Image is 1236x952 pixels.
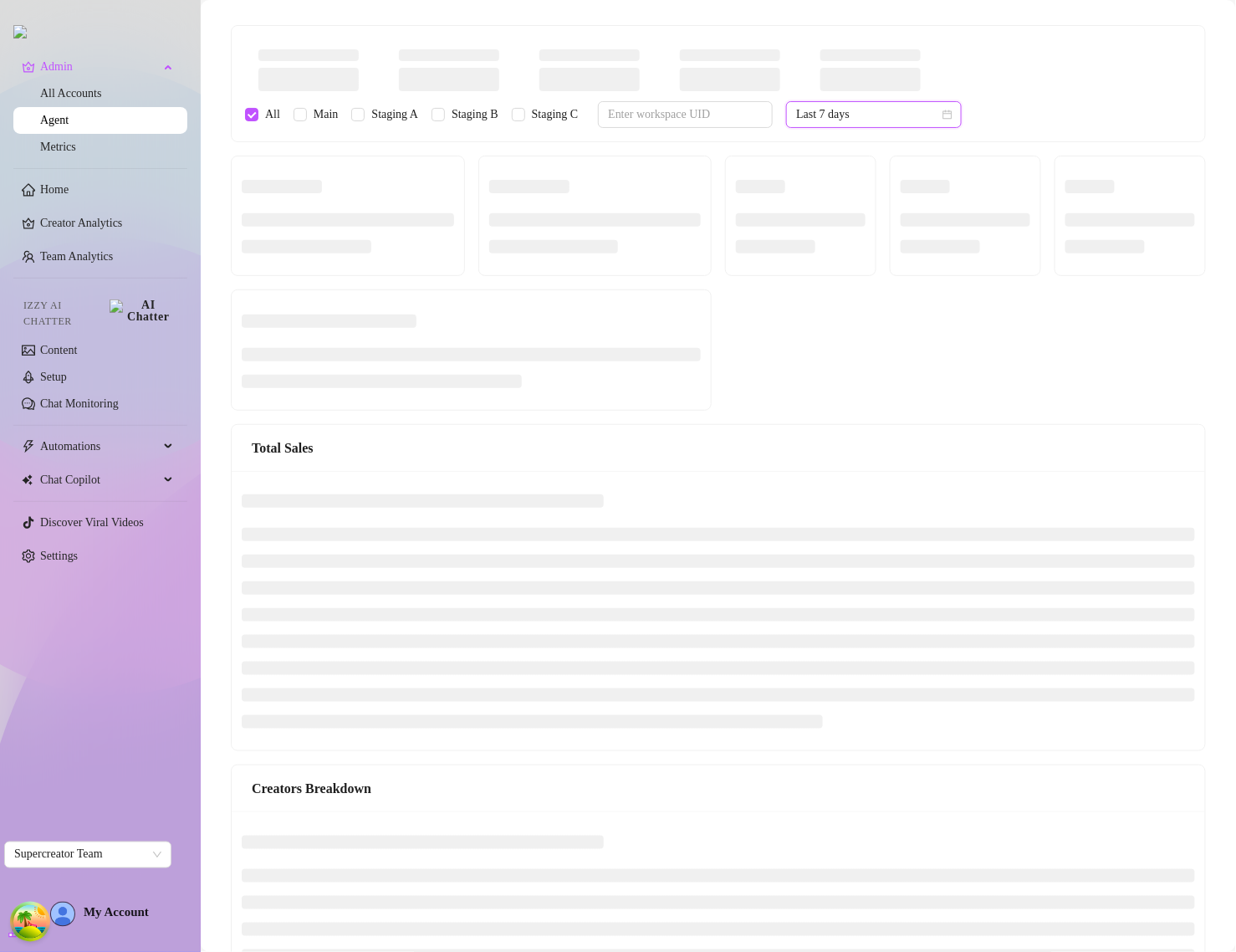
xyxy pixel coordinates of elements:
[51,903,74,926] img: AD_cMMTxCeTpmN1d5MnKJ1j-_uXZCpTKapSSqNGg4PyXtR_tCW7gZXTNmFz2tpVv9LSyNV7ff1CaS4f4q0HLYKULQOwoM5GQR...
[22,474,33,486] img: Chat Copilot
[22,60,35,74] span: crown
[258,105,287,124] span: All
[40,87,102,100] a: All Accounts
[796,102,952,127] span: Last 7 days
[445,105,505,124] span: Staging B
[40,141,76,153] a: Metrics
[40,467,159,494] span: Chat Copilot
[40,371,67,383] a: Setup
[40,550,78,562] a: Settings
[13,25,27,38] img: logo.svg
[942,110,953,120] span: calendar
[608,105,749,124] input: Enter workspace UID
[365,105,425,124] span: Staging A
[8,928,20,939] span: build
[252,778,1185,799] div: Creators Breakdown
[40,433,159,460] span: Automations
[23,298,103,330] span: Izzy AI Chatter
[40,54,159,80] span: Admin
[40,344,77,356] a: Content
[40,516,144,529] a: Discover Viral Videos
[40,397,119,410] a: Chat Monitoring
[84,906,149,919] span: My Account
[525,105,585,124] span: Staging C
[40,183,69,196] a: Home
[307,105,345,124] span: Main
[40,210,174,237] a: Creator Analytics
[22,440,35,453] span: thunderbolt
[13,905,47,939] button: Open Tanstack query devtools
[40,114,69,126] a: Agent
[14,842,161,868] span: Supercreator Team
[252,438,1185,458] div: Total Sales
[40,250,113,263] a: Team Analytics
[110,299,174,323] img: AI Chatter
